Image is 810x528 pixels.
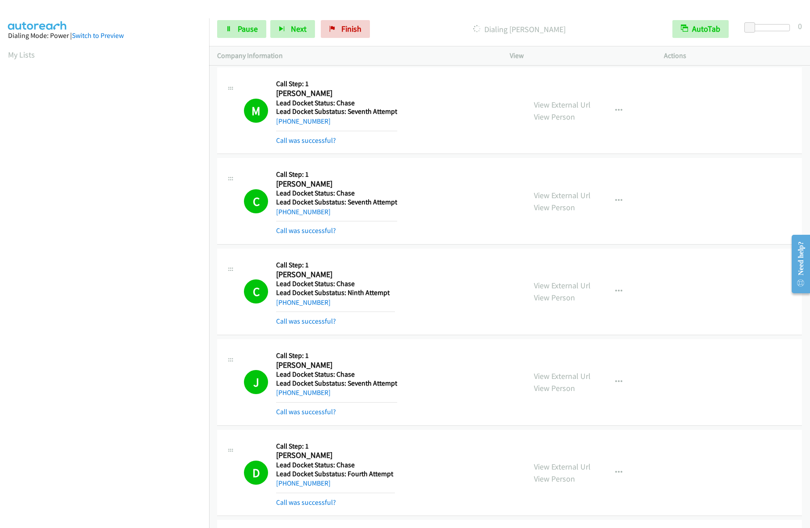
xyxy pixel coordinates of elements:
a: [PHONE_NUMBER] [276,117,331,125]
a: Call was successful? [276,407,336,416]
iframe: Dialpad [8,69,209,493]
span: Finish [341,24,361,34]
a: [PHONE_NUMBER] [276,388,331,397]
h2: [PERSON_NAME] [276,88,395,99]
a: View Person [534,383,575,393]
h2: [PERSON_NAME] [276,179,395,189]
span: Next [291,24,306,34]
span: Pause [238,24,258,34]
a: Call was successful? [276,136,336,145]
a: View External Url [534,190,591,200]
h5: Call Step: 1 [276,442,395,451]
p: Company Information [217,50,494,61]
div: Delay between calls (in seconds) [749,24,790,31]
a: View Person [534,202,575,212]
a: Call was successful? [276,317,336,325]
h5: Lead Docket Substatus: Seventh Attempt [276,198,397,207]
h5: Lead Docket Status: Chase [276,189,397,198]
h5: Call Step: 1 [276,261,395,270]
button: AutoTab [672,20,729,38]
h5: Lead Docket Status: Chase [276,461,395,470]
a: View Person [534,474,575,484]
h2: [PERSON_NAME] [276,270,395,280]
a: View External Url [534,461,591,472]
h2: [PERSON_NAME] [276,360,395,370]
h1: M [244,99,268,123]
a: View External Url [534,100,591,110]
a: Call was successful? [276,498,336,507]
a: Call was successful? [276,226,336,235]
a: Pause [217,20,266,38]
a: [PHONE_NUMBER] [276,479,331,487]
h5: Call Step: 1 [276,79,397,88]
h5: Call Step: 1 [276,170,397,179]
h5: Lead Docket Substatus: Seventh Attempt [276,379,397,388]
a: My Lists [8,50,35,60]
p: Actions [664,50,802,61]
p: View [510,50,648,61]
a: [PHONE_NUMBER] [276,298,331,307]
h2: [PERSON_NAME] [276,450,395,461]
a: [PHONE_NUMBER] [276,208,331,216]
a: Finish [321,20,370,38]
p: Dialing [PERSON_NAME] [382,23,656,35]
h5: Call Step: 1 [276,351,397,360]
h1: J [244,370,268,394]
h1: C [244,189,268,213]
h1: C [244,279,268,303]
h5: Lead Docket Status: Chase [276,279,395,288]
div: Dialing Mode: Power | [8,30,201,41]
h5: Lead Docket Substatus: Ninth Attempt [276,288,395,297]
h1: D [244,461,268,485]
a: View Person [534,112,575,122]
h5: Lead Docket Status: Chase [276,370,397,379]
h5: Lead Docket Substatus: Seventh Attempt [276,107,397,116]
a: Switch to Preview [72,31,124,40]
a: View Person [534,292,575,303]
h5: Lead Docket Substatus: Fourth Attempt [276,470,395,478]
div: 0 [798,20,802,32]
h5: Lead Docket Status: Chase [276,99,397,108]
a: View External Url [534,280,591,291]
a: View External Url [534,371,591,381]
iframe: Resource Center [784,229,810,299]
button: Next [270,20,315,38]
